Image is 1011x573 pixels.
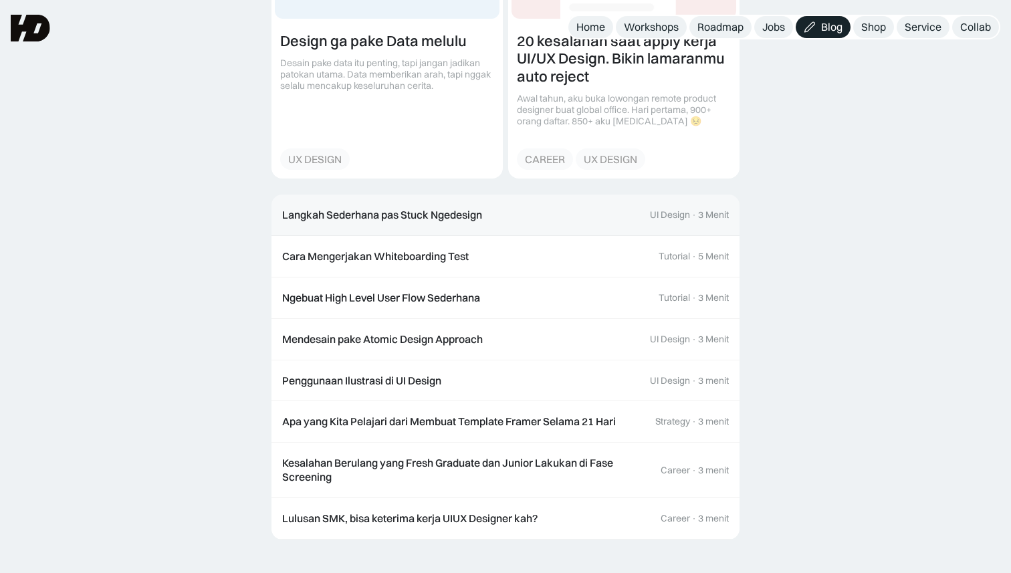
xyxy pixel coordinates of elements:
div: UI Design [650,334,690,345]
div: Blog [821,20,842,34]
div: · [691,375,697,386]
div: 3 Menit [698,334,729,345]
a: Collab [952,16,999,38]
div: Tutorial [659,292,690,304]
div: · [691,416,697,427]
div: Apa yang Kita Pelajari dari Membuat Template Framer Selama 21 Hari [282,415,616,429]
div: Ngebuat High Level User Flow Sederhana [282,291,480,305]
div: Tutorial [659,251,690,262]
div: · [691,251,697,262]
div: · [691,465,697,476]
div: · [691,292,697,304]
div: Langkah Sederhana pas Stuck Ngedesign [282,208,482,222]
div: Mendesain pake Atomic Design Approach [282,332,483,346]
div: 3 Menit [698,209,729,221]
a: Penggunaan Ilustrasi di UI DesignUI Design·3 menit [271,360,740,402]
div: 3 menit [698,416,729,427]
a: Lulusan SMK, bisa keterima kerja UIUX Designer kah?Career·3 menit [271,498,740,540]
a: Blog [796,16,851,38]
a: Shop [853,16,894,38]
a: Jobs [754,16,793,38]
a: Kesalahan Berulang yang Fresh Graduate dan Junior Lakukan di Fase ScreeningCareer·3 menit [271,443,740,498]
div: Collab [960,20,991,34]
div: Kesalahan Berulang yang Fresh Graduate dan Junior Lakukan di Fase Screening [282,456,647,484]
div: Career [661,513,690,524]
div: Penggunaan Ilustrasi di UI Design [282,374,441,388]
div: · [691,209,697,221]
div: Shop [861,20,886,34]
a: Service [897,16,949,38]
a: Mendesain pake Atomic Design ApproachUI Design·3 Menit [271,319,740,360]
a: Langkah Sederhana pas Stuck NgedesignUI Design·3 Menit [271,195,740,236]
div: Service [905,20,941,34]
a: Apa yang Kita Pelajari dari Membuat Template Framer Selama 21 HariStrategy·3 menit [271,401,740,443]
div: Cara Mengerjakan Whiteboarding Test [282,249,469,263]
a: Ngebuat High Level User Flow SederhanaTutorial·3 Menit [271,277,740,319]
div: · [691,334,697,345]
div: 3 menit [698,465,729,476]
div: UI Design [650,209,690,221]
div: 3 Menit [698,292,729,304]
div: Strategy [655,416,690,427]
div: 3 menit [698,513,729,524]
div: Lulusan SMK, bisa keterima kerja UIUX Designer kah? [282,511,538,526]
div: Career [661,465,690,476]
div: Jobs [762,20,785,34]
div: UI Design [650,375,690,386]
div: 5 Menit [698,251,729,262]
div: · [691,513,697,524]
a: Workshops [616,16,687,38]
div: 3 menit [698,375,729,386]
a: Cara Mengerjakan Whiteboarding TestTutorial·5 Menit [271,236,740,277]
a: Home [568,16,613,38]
div: Workshops [624,20,679,34]
div: Roadmap [697,20,744,34]
a: Roadmap [689,16,752,38]
div: Home [576,20,605,34]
